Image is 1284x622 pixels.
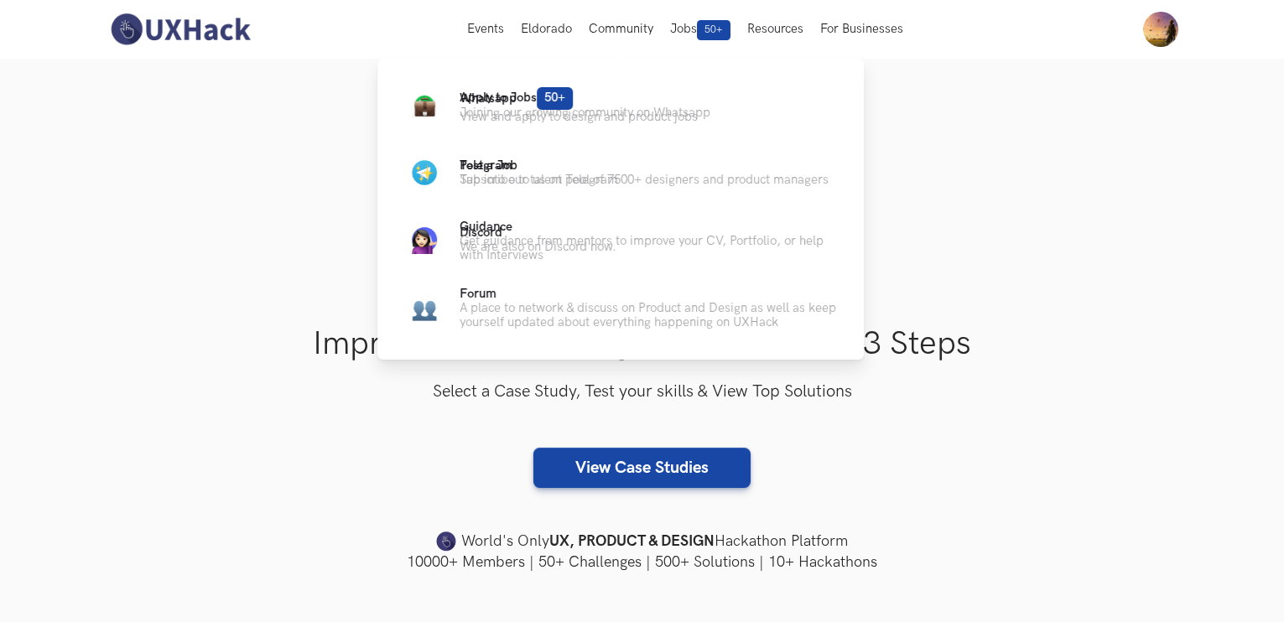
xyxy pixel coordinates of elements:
[414,96,435,117] img: Briefcase
[412,229,437,254] img: Guidance
[460,287,496,301] span: Forum
[404,86,837,126] a: BriefcaseApply to Jobs50+View and apply to design and product jobs
[697,20,730,40] span: 50+
[460,173,829,187] p: Tap into our talent pool of 7500+ designers and product managers
[404,287,837,329] a: UsersForumA place to network & discuss on Product and Design as well as keep yourself updated abo...
[460,234,837,262] p: Get guidance from mentors to improve your CV, Portfolio, or help with Interviews
[460,220,512,234] span: Guidance
[414,163,435,184] img: Parking
[533,448,751,488] a: View Case Studies
[404,220,837,262] a: GuidanceGuidanceGet guidance from mentors to improve your CV, Portfolio, or help with Interviews
[537,87,573,110] span: 50+
[460,91,573,105] span: Apply to Jobs
[549,530,715,553] strong: UX, PRODUCT & DESIGN
[404,153,837,193] a: ParkingPost a JobTap into our talent pool of 7500+ designers and product managers
[460,158,517,173] span: Post a Job
[460,301,837,329] p: A place to network & discuss on Product and Design as well as keep yourself updated about everyth...
[436,531,456,552] img: uxhack-favicon-image.png
[106,552,1179,573] h4: 10000+ Members | 50+ Challenges | 500+ Solutions | 10+ Hackathons
[460,110,698,124] p: View and apply to design and product jobs
[1143,12,1178,47] img: Your profile pic
[106,12,255,47] img: UXHack-logo.png
[412,296,437,321] img: Users
[106,324,1179,364] h1: Improve Your Skills in 3 Steps
[106,530,1179,553] h4: World's Only Hackathon Platform
[106,379,1179,406] h3: Select a Case Study, Test your skills & View Top Solutions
